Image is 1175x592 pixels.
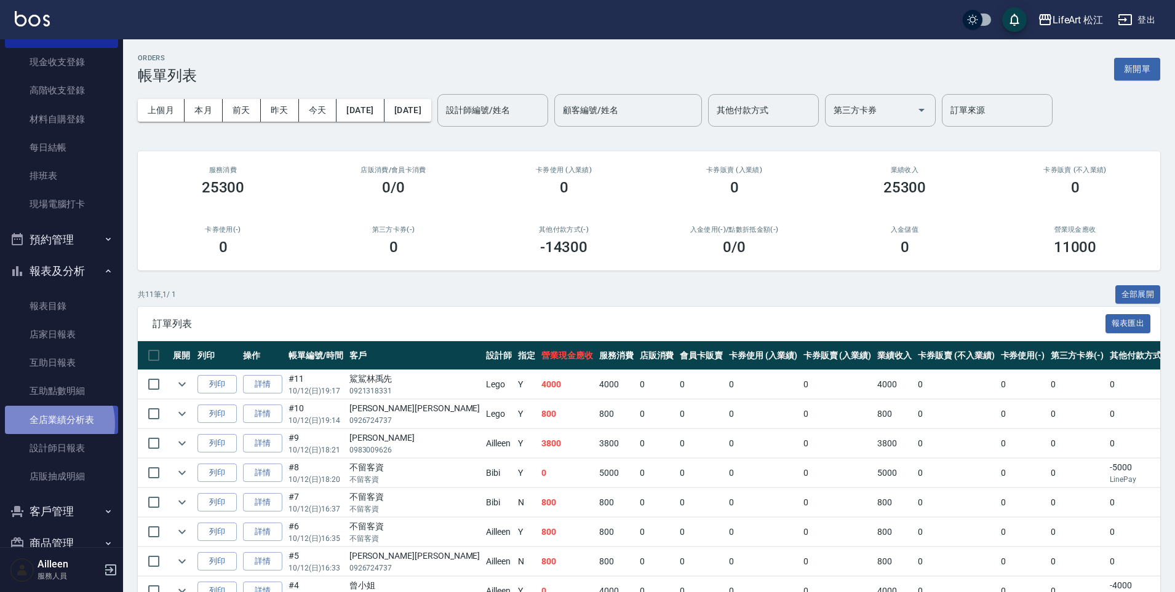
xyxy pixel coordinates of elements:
[285,518,346,547] td: #6
[285,547,346,576] td: #5
[540,239,588,256] h3: -14300
[15,11,50,26] img: Logo
[515,547,538,576] td: N
[349,520,480,533] div: 不留客資
[664,166,805,174] h2: 卡券販賣 (入業績)
[337,99,384,122] button: [DATE]
[538,488,596,517] td: 800
[1005,166,1145,174] h2: 卡券販賣 (不入業績)
[5,406,118,434] a: 全店業績分析表
[998,459,1048,487] td: 0
[1114,63,1160,74] a: 新開單
[289,503,343,515] p: 10/12 (日) 16:37
[5,133,118,162] a: 每日結帳
[493,226,634,234] h2: 其他付款方式(-)
[560,179,568,196] h3: 0
[1107,341,1174,370] th: 其他付款方式(-)
[998,488,1048,517] td: 0
[637,400,677,428] td: 0
[800,459,875,487] td: 0
[596,341,637,370] th: 服務消費
[998,518,1048,547] td: 0
[5,462,118,491] a: 店販抽成明細
[389,239,398,256] h3: 0
[1107,429,1174,458] td: 0
[874,429,915,458] td: 3800
[726,459,800,487] td: 0
[915,518,997,547] td: 0
[5,76,118,105] a: 高階收支登錄
[726,488,800,517] td: 0
[349,461,480,474] div: 不留客資
[677,547,726,576] td: 0
[299,99,337,122] button: 今天
[726,429,800,458] td: 0
[349,474,480,485] p: 不留客資
[664,226,805,234] h2: 入金使用(-) /點數折抵金額(-)
[1048,341,1107,370] th: 第三方卡券(-)
[289,533,343,544] p: 10/12 (日) 16:35
[202,179,245,196] h3: 25300
[637,547,677,576] td: 0
[153,166,293,174] h3: 服務消費
[915,429,997,458] td: 0
[138,54,197,62] h2: ORDERS
[800,488,875,517] td: 0
[596,459,637,487] td: 5000
[1048,400,1107,428] td: 0
[1107,400,1174,428] td: 0
[323,166,464,174] h2: 店販消費 /會員卡消費
[800,341,875,370] th: 卡券販賣 (入業績)
[515,459,538,487] td: Y
[677,341,726,370] th: 會員卡販賣
[1107,370,1174,399] td: 0
[596,370,637,399] td: 4000
[5,190,118,218] a: 現場電腦打卡
[637,459,677,487] td: 0
[538,518,596,547] td: 800
[483,547,515,576] td: Ailleen
[1105,317,1151,329] a: 報表匯出
[285,370,346,399] td: #11
[197,493,237,512] button: 列印
[677,400,726,428] td: 0
[1048,429,1107,458] td: 0
[483,429,515,458] td: Ailleen
[637,341,677,370] th: 店販消費
[596,518,637,547] td: 800
[38,570,100,582] p: 服務人員
[1107,488,1174,517] td: 0
[874,400,915,428] td: 800
[323,226,464,234] h2: 第三方卡券(-)
[538,459,596,487] td: 0
[285,400,346,428] td: #10
[173,552,191,570] button: expand row
[5,162,118,190] a: 排班表
[5,349,118,377] a: 互助日報表
[5,292,118,320] a: 報表目錄
[874,488,915,517] td: 800
[197,523,237,542] button: 列印
[677,488,726,517] td: 0
[243,552,282,571] a: 詳情
[5,255,118,287] button: 報表及分析
[173,464,191,482] button: expand row
[1054,239,1097,256] h3: 11000
[173,375,191,393] button: expand row
[349,444,480,456] p: 0983009626
[677,370,726,399] td: 0
[637,518,677,547] td: 0
[596,400,637,428] td: 800
[637,370,677,399] td: 0
[483,341,515,370] th: 設計師
[1071,179,1080,196] h3: 0
[243,375,282,394] a: 詳情
[285,341,346,370] th: 帳單編號/時間
[1107,547,1174,576] td: 0
[243,493,282,512] a: 詳情
[1113,9,1160,31] button: 登出
[637,429,677,458] td: 0
[197,405,237,424] button: 列印
[382,179,405,196] h3: 0/0
[538,400,596,428] td: 800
